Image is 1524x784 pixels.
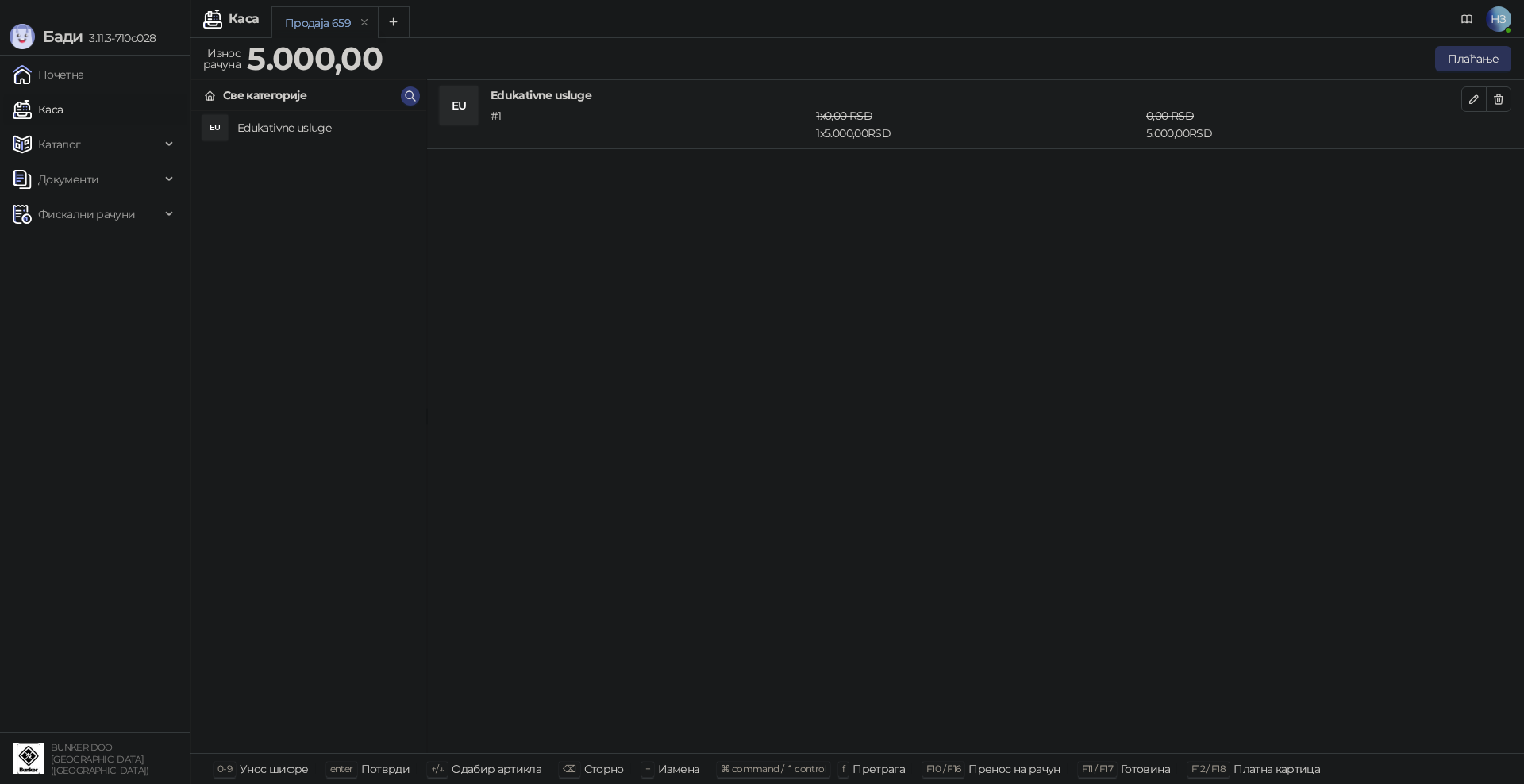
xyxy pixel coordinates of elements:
div: Пренос на рачун [968,759,1060,779]
div: Каса [229,13,259,25]
div: Потврди [361,759,410,779]
span: 0,00 RSD [1146,109,1194,123]
img: Logo [10,24,35,49]
div: Одабир артикла [452,759,541,779]
small: BUNKER DOO [GEOGRAPHIC_DATA] ([GEOGRAPHIC_DATA]) [51,742,149,776]
span: ↑/↓ [431,763,444,774]
a: Почетна [13,59,84,90]
span: Документи [38,163,98,195]
img: 64x64-companyLogo-d200c298-da26-4023-afd4-f376f589afb5.jpeg [13,743,44,774]
span: 0-9 [217,763,232,774]
span: 1 x 0,00 RSD [816,109,872,123]
span: 3.11.3-710c028 [83,31,156,45]
div: # 1 [487,107,813,142]
div: Сторно [584,759,624,779]
div: Платна картица [1233,759,1320,779]
div: grid [191,111,426,753]
div: Износ рачуна [200,43,244,75]
div: Унос шифре [240,759,309,779]
div: EU [202,115,228,140]
button: Плаћање [1435,46,1511,71]
span: F12 / F18 [1191,763,1226,774]
span: f [842,763,845,774]
span: enter [330,763,353,774]
div: Све категорије [223,86,306,104]
span: Фискални рачуни [38,198,135,230]
span: ⌫ [563,763,575,774]
h4: Edukativne usluge [237,115,414,140]
span: F11 / F17 [1082,763,1113,774]
h4: Edukativne usluge [491,86,1461,104]
span: ⌘ command / ⌃ control [721,763,826,774]
div: 5.000,00 RSD [1143,107,1464,142]
strong: 5.000,00 [247,39,383,78]
span: + [645,763,650,774]
a: Каса [13,94,63,125]
div: Продаја 659 [285,14,351,32]
span: F10 / F16 [926,763,960,774]
div: EU [440,86,478,125]
span: Каталог [38,129,81,160]
a: Документација [1454,6,1480,32]
span: Бади [43,27,83,46]
div: 1 x 5.000,00 RSD [813,107,1143,142]
div: Претрага [852,759,905,779]
button: Add tab [378,6,410,38]
div: Измена [658,759,699,779]
button: remove [354,16,375,29]
div: Готовина [1121,759,1170,779]
span: НЗ [1486,6,1511,32]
